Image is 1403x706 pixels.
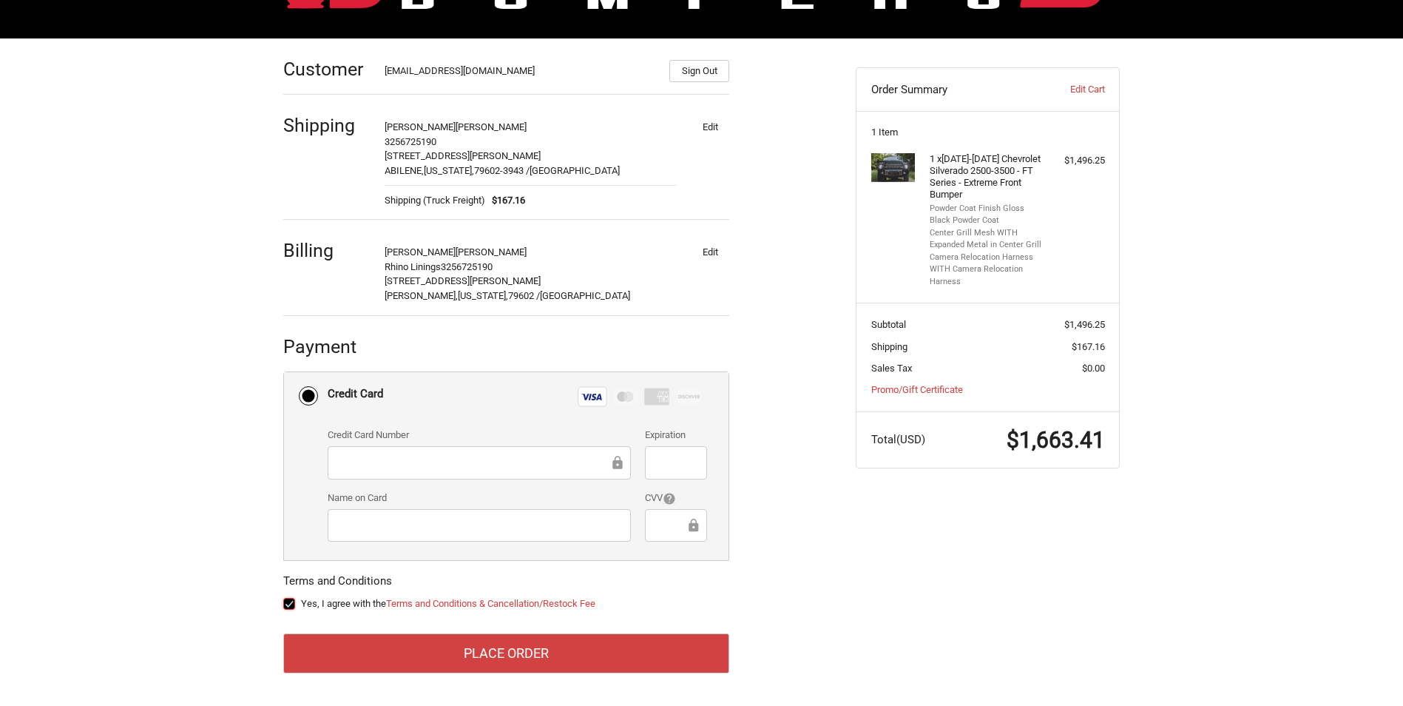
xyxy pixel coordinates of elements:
[283,633,729,673] button: Place Order
[691,241,729,262] button: Edit
[424,165,474,176] span: [US_STATE],
[871,127,1105,138] h3: 1 Item
[385,261,441,272] span: Rhino Linings
[1072,341,1105,352] span: $167.16
[385,64,655,82] div: [EMAIL_ADDRESS][DOMAIN_NAME]
[456,246,527,258] span: [PERSON_NAME]
[1329,635,1403,706] iframe: Chat Widget
[385,165,424,176] span: ABILENE,
[871,363,912,374] span: Sales Tax
[645,491,706,505] label: CVV
[871,341,907,352] span: Shipping
[283,335,370,358] h2: Payment
[669,60,729,82] button: Sign Out
[283,114,370,137] h2: Shipping
[283,573,392,596] legend: Terms and Conditions
[385,193,485,208] span: Shipping (Truck Freight)
[283,58,370,81] h2: Customer
[930,252,1043,289] li: Camera Relocation Harness WITH Camera Relocation Harness
[540,290,630,301] span: [GEOGRAPHIC_DATA]
[385,121,456,132] span: [PERSON_NAME]
[283,239,370,262] h2: Billing
[691,116,729,137] button: Edit
[508,290,540,301] span: 79602 /
[386,598,595,609] a: Terms and Conditions & Cancellation/Restock Fee
[385,136,436,147] span: 3256725190
[385,150,541,161] span: [STREET_ADDRESS][PERSON_NAME]
[385,290,458,301] span: [PERSON_NAME],
[474,165,530,176] span: 79602-3943 /
[328,491,631,505] label: Name on Card
[441,261,493,272] span: 3256725190
[871,319,906,330] span: Subtotal
[871,82,1032,97] h3: Order Summary
[1082,363,1105,374] span: $0.00
[1031,82,1104,97] a: Edit Cart
[328,428,631,443] label: Credit Card Number
[530,165,620,176] span: [GEOGRAPHIC_DATA]
[456,121,527,132] span: [PERSON_NAME]
[930,153,1043,201] h4: 1 x [DATE]-[DATE] Chevrolet Silverado 2500-3500 - FT Series - Extreme Front Bumper
[1064,319,1105,330] span: $1,496.25
[871,433,925,446] span: Total (USD)
[930,203,1043,227] li: Powder Coat Finish Gloss Black Powder Coat
[1007,427,1105,453] span: $1,663.41
[385,246,456,258] span: [PERSON_NAME]
[328,382,383,406] div: Credit Card
[485,193,526,208] span: $167.16
[301,598,595,609] span: Yes, I agree with the
[871,384,963,395] a: Promo/Gift Certificate
[645,428,706,443] label: Expiration
[458,290,508,301] span: [US_STATE],
[385,275,541,286] span: [STREET_ADDRESS][PERSON_NAME]
[930,227,1043,252] li: Center Grill Mesh WITH Expanded Metal in Center Grill
[1047,153,1105,168] div: $1,496.25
